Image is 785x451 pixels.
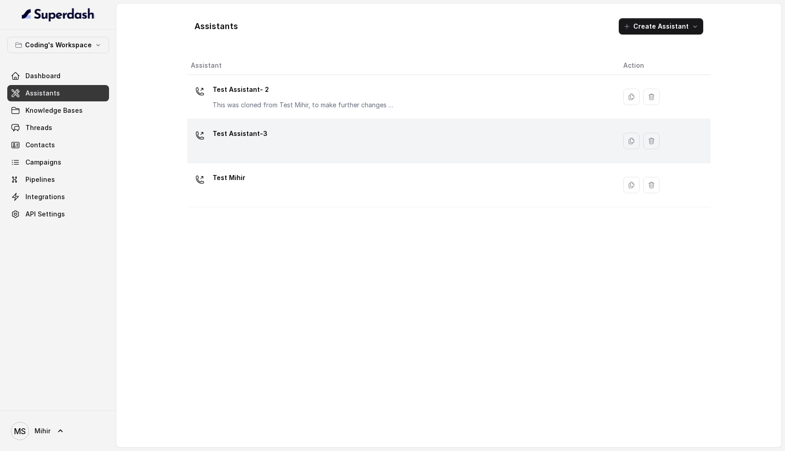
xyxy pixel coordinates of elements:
a: API Settings [7,206,109,222]
a: Integrations [7,189,109,205]
button: Create Assistant [619,18,703,35]
span: Dashboard [25,71,60,80]
a: Pipelines [7,171,109,188]
span: Threads [25,123,52,132]
h1: Assistants [194,19,238,34]
span: Mihir [35,426,50,436]
a: Campaigns [7,154,109,170]
th: Assistant [187,56,616,75]
p: Test Mihir [213,170,245,185]
th: Action [616,56,710,75]
span: Campaigns [25,158,61,167]
a: Contacts [7,137,109,153]
a: Dashboard [7,68,109,84]
p: This was cloned from Test Mihir, to make further changes as discussed with the Superdash team. [213,100,394,110]
p: Test Assistant- 2 [213,82,394,97]
span: Knowledge Bases [25,106,83,115]
button: Coding's Workspace [7,37,109,53]
span: API Settings [25,210,65,219]
img: light.svg [22,7,95,22]
a: Knowledge Bases [7,102,109,119]
text: MS [14,426,26,436]
a: Mihir [7,418,109,444]
span: Assistants [25,89,60,98]
a: Threads [7,120,109,136]
span: Contacts [25,140,55,150]
span: Integrations [25,192,65,201]
a: Assistants [7,85,109,101]
p: Coding's Workspace [25,40,92,50]
p: Test Assistant-3 [213,126,268,141]
span: Pipelines [25,175,55,184]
